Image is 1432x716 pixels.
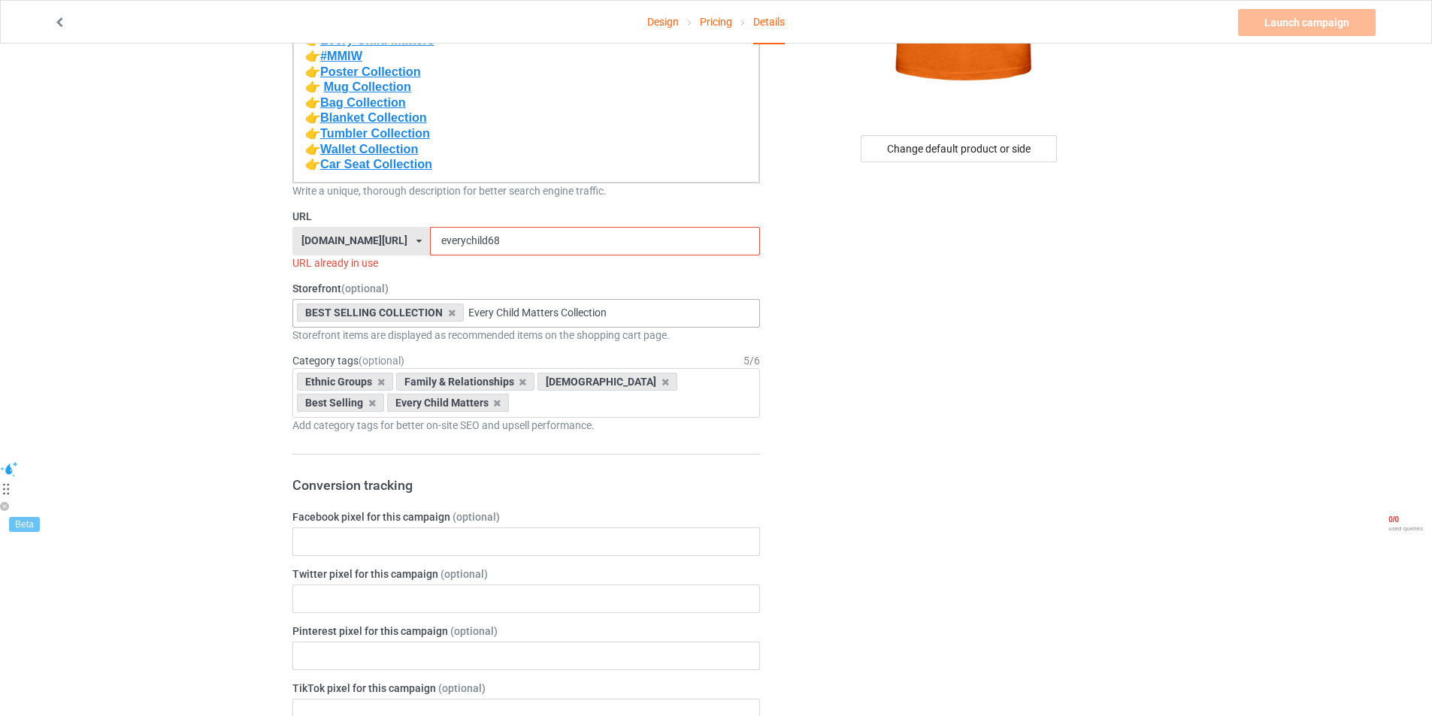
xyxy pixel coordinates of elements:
[320,49,362,62] a: #MMIW
[292,566,760,582] label: Twitter pixel for this campaign
[753,1,785,44] div: Details
[292,624,760,639] label: Pinterest pixel for this campaign
[297,394,384,412] div: Best Selling
[305,95,320,109] strong: 👉
[292,183,760,198] div: Write a unique, thorough description for better search engine traffic.
[9,517,40,532] div: Beta
[320,142,418,156] a: Wallet Collection
[297,304,464,322] div: BEST SELLING COLLECTION
[1388,525,1423,533] span: used queries
[453,511,500,523] span: (optional)
[320,157,432,171] a: Car Seat Collection
[305,157,320,171] strong: 👉
[359,355,404,367] span: (optional)
[861,135,1057,162] div: Change default product or side
[292,509,760,524] label: Facebook pixel for this campaign
[341,282,389,295] span: (optional)
[292,255,760,270] div: URL already in use
[700,1,732,43] a: Pricing
[301,235,407,246] div: [DOMAIN_NAME][URL]
[305,49,320,62] strong: 👉
[292,681,760,696] label: TikTok pixel for this campaign
[1388,515,1423,525] span: 0 / 0
[440,568,488,580] span: (optional)
[387,394,510,412] div: Every Child Matters
[305,142,320,156] strong: 👉
[438,682,486,694] span: (optional)
[450,625,498,637] span: (optional)
[292,281,760,296] label: Storefront
[292,353,404,368] label: Category tags
[305,65,320,78] strong: 👉
[292,209,760,224] label: URL
[292,418,760,433] div: Add category tags for better on-site SEO and upsell performance.
[305,126,320,140] strong: 👉
[305,80,320,93] strong: 👉
[305,110,320,124] strong: 👉
[396,373,535,391] div: Family & Relationships
[297,373,393,391] div: Ethnic Groups
[320,126,430,140] a: Tumbler Collection
[743,353,760,368] div: 5 / 6
[292,476,760,494] h3: Conversion tracking
[320,65,421,78] a: Poster Collection
[320,95,406,109] a: Bag Collection
[647,1,679,43] a: Design
[537,373,677,391] div: [DEMOGRAPHIC_DATA]
[324,80,411,93] a: Mug Collection
[320,110,427,124] a: Blanket Collection
[292,328,760,343] div: Storefront items are displayed as recommended items on the shopping cart page.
